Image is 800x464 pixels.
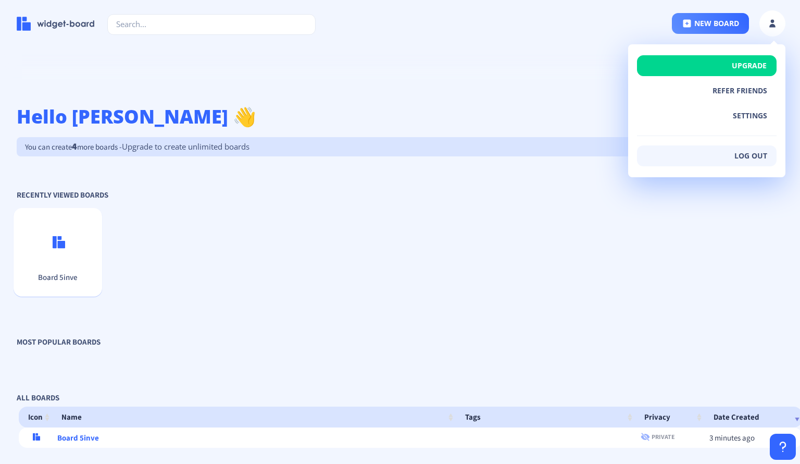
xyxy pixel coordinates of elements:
[652,433,675,441] span: Private
[122,141,249,152] span: Upgrade to create unlimited boards
[672,13,749,34] button: new board
[456,407,635,428] th: Tags: activate to sort column ascending
[72,140,77,152] span: 4
[18,272,98,282] p: Board 5inve
[637,80,777,101] button: Refer Friends
[17,337,783,347] p: Most Popular Boards
[107,14,316,35] input: Search...
[637,55,777,76] button: Upgrade
[709,433,755,443] span: 3 minutes ago
[637,145,777,166] button: Log out
[17,17,95,31] img: logo-name.svg
[17,393,783,402] p: All Boards
[52,428,456,448] td: Board 5inve
[17,137,783,156] p: You can create more boards -
[19,407,52,428] th: Icon: activate to sort column ascending
[33,433,40,441] img: logo.svg
[17,190,783,200] p: Recently Viewed Boards
[53,236,66,249] img: logo.svg
[637,105,777,126] button: settings
[17,104,783,129] h1: Hello [PERSON_NAME] 👋
[52,407,456,428] th: Name: activate to sort column ascending
[635,407,705,428] th: Privacy: activate to sort column ascending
